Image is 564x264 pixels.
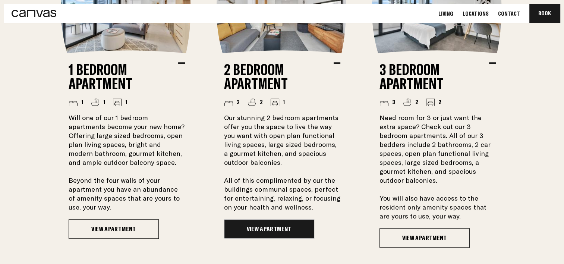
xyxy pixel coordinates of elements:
[379,228,470,248] a: View Apartment
[113,98,127,106] li: 1
[426,98,441,106] li: 2
[224,98,240,106] li: 2
[379,62,489,91] h2: 3 Bedroom Apartment
[69,62,178,91] h2: 1 Bedroom Apartment
[379,113,496,221] p: Need room for 3 or just want the extra space? Check out our 3 bedroom apartments. All of our 3 be...
[69,219,159,239] a: View Apartment
[436,10,456,18] a: Living
[270,98,285,106] li: 1
[379,98,395,106] li: 3
[403,98,418,106] li: 2
[529,4,560,23] button: Book
[224,113,340,212] p: Our stunning 2 bedroom apartments offer you the space to live the way you want with open plan fun...
[247,98,263,106] li: 2
[460,10,491,18] a: Locations
[224,219,314,239] a: View Apartment
[69,113,185,212] p: Will one of our 1 bedroom apartments become your new home? Offering large sized bedrooms, open pl...
[224,62,334,91] h2: 2 Bedroom Apartment
[91,98,105,106] li: 1
[496,10,522,18] a: Contact
[69,98,83,106] li: 1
